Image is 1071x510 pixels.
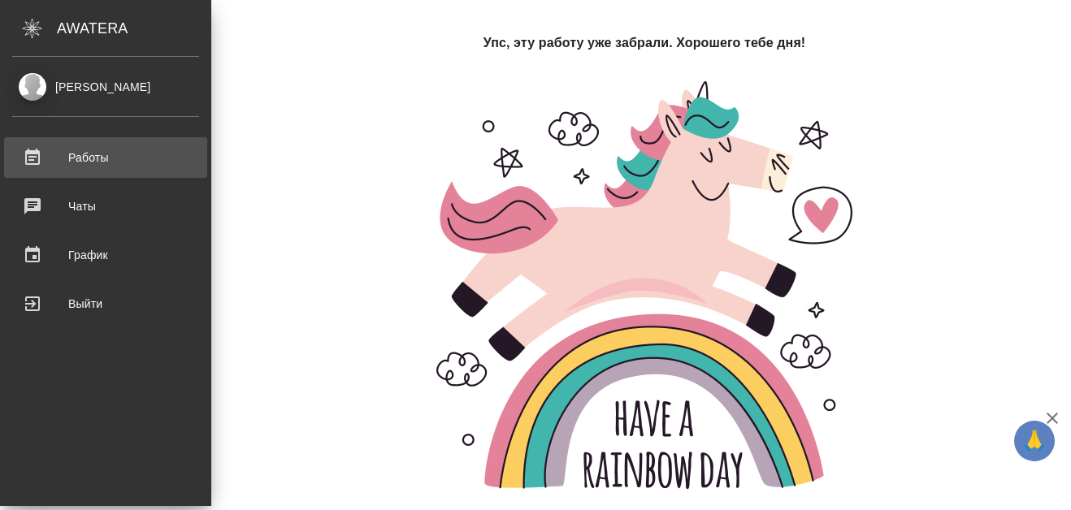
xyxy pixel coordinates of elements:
[57,12,211,45] div: AWATERA
[483,33,806,53] h4: Упс, эту работу уже забрали. Хорошего тебе дня!
[12,292,199,316] div: Выйти
[12,78,199,96] div: [PERSON_NAME]
[12,243,199,267] div: График
[1014,421,1055,461] button: 🙏
[1021,424,1048,458] span: 🙏
[4,186,207,227] a: Чаты
[4,137,207,178] a: Работы
[12,194,199,218] div: Чаты
[12,145,199,170] div: Работы
[4,283,207,324] a: Выйти
[4,235,207,275] a: График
